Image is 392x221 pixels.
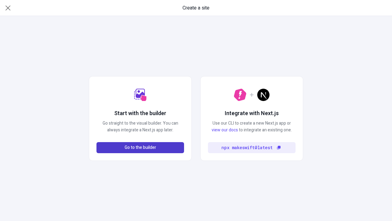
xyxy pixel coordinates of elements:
span: Create a site [183,4,209,12]
button: Go to the builder [96,142,184,153]
p: Use our CLI to create a new Next.js app or to integrate an existing one. [208,120,296,134]
p: Go straight to the visual builder. You can always integrate a Next.js app later. [96,120,184,134]
a: view our docs [212,127,238,133]
h2: Integrate with Next.js [225,110,279,118]
h2: Start with the builder [114,110,166,118]
code: npx makeswift@latest [221,144,273,151]
span: Go to the builder [125,144,156,151]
